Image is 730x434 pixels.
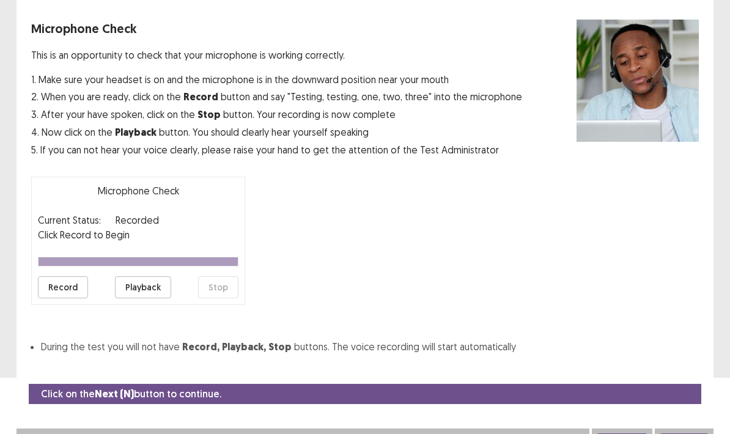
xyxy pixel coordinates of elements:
p: Click Record to Begin [38,227,238,242]
strong: Playback, [222,340,266,353]
p: Microphone Check [31,20,522,38]
p: Recorded [116,213,159,227]
p: Click on the button to continue. [41,386,221,402]
li: During the test you will not have buttons. The voice recording will start automatically [41,339,699,355]
p: 1. Make sure your headset is on and the microphone is in the downward position near your mouth [31,72,522,87]
strong: Stop [197,108,221,121]
img: microphone check [577,20,699,142]
strong: Playback [115,126,157,139]
p: 4. Now click on the button. You should clearly hear yourself speaking [31,125,522,140]
p: 2. When you are ready, click on the button and say "Testing, testing, one, two, three" into the m... [31,89,522,105]
p: Current Status: [38,213,101,227]
button: Playback [115,276,171,298]
p: 5. If you can not hear your voice clearly, please raise your hand to get the attention of the Tes... [31,142,522,157]
p: Microphone Check [38,183,238,198]
button: Stop [198,276,238,298]
p: 3. After your have spoken, click on the button. Your recording is now complete [31,107,522,122]
strong: Next (N) [95,388,134,400]
strong: Stop [268,340,292,353]
p: This is an opportunity to check that your microphone is working correctly. [31,48,522,62]
strong: Record [183,90,218,103]
button: Record [38,276,88,298]
strong: Record, [182,340,219,353]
